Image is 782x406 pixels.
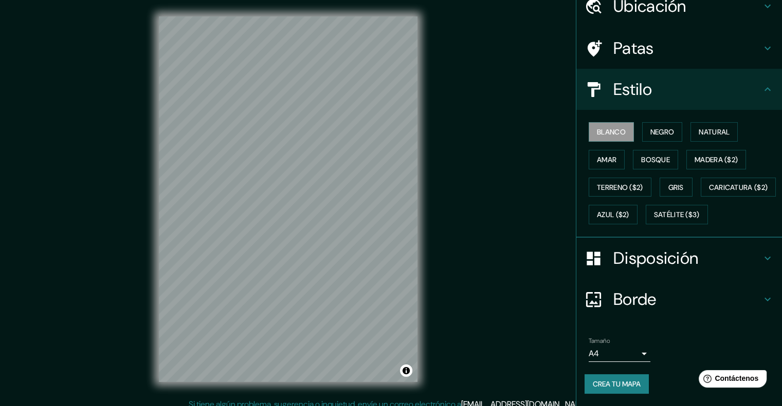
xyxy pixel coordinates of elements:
[641,155,670,164] font: Bosque
[633,150,678,169] button: Bosque
[400,364,412,377] button: Activar o desactivar atribución
[654,210,700,220] font: Satélite ($3)
[597,155,616,164] font: Amar
[576,279,782,320] div: Borde
[668,183,684,192] font: Gris
[585,374,649,394] button: Crea tu mapa
[576,69,782,110] div: Estilo
[690,366,771,395] iframe: Lanzador de widgets de ayuda
[642,122,683,142] button: Negro
[597,127,626,137] font: Blanco
[613,247,698,269] font: Disposición
[576,238,782,279] div: Disposición
[613,37,654,59] font: Patas
[593,379,641,389] font: Crea tu mapa
[589,178,651,197] button: Terreno ($2)
[695,155,738,164] font: Madera ($2)
[597,183,643,192] font: Terreno ($2)
[613,288,657,310] font: Borde
[589,345,650,362] div: A4
[589,122,634,142] button: Blanco
[660,178,693,197] button: Gris
[701,178,776,197] button: Caricatura ($2)
[589,337,610,345] font: Tamaño
[699,127,730,137] font: Natural
[576,28,782,69] div: Patas
[650,127,675,137] font: Negro
[589,205,638,224] button: Azul ($2)
[597,210,629,220] font: Azul ($2)
[709,183,768,192] font: Caricatura ($2)
[686,150,746,169] button: Madera ($2)
[613,79,652,100] font: Estilo
[646,205,708,224] button: Satélite ($3)
[690,122,738,142] button: Natural
[159,16,417,382] canvas: Mapa
[589,348,599,359] font: A4
[589,150,625,169] button: Amar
